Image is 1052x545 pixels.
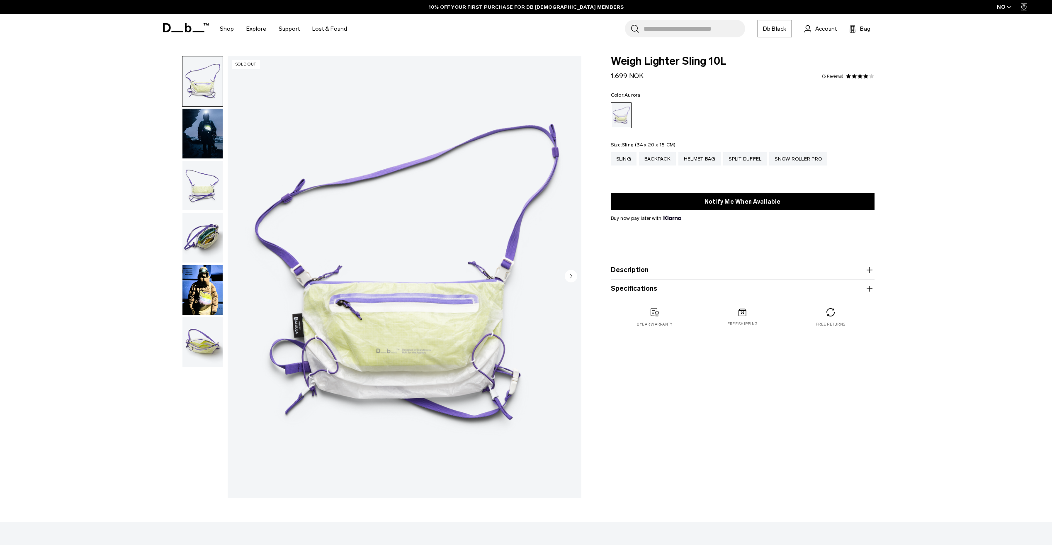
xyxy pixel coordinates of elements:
[663,216,681,220] img: {"height" => 20, "alt" => "Klarna"}
[611,265,875,275] button: Description
[232,60,260,69] p: Sold Out
[611,72,644,80] span: 1.699 NOK
[182,56,223,106] img: Weigh_Lighter_Sling_10L_1.png
[639,152,676,165] a: Backpack
[611,142,676,147] legend: Size:
[637,321,673,327] p: 2 year warranty
[182,161,223,211] img: Weigh_Lighter_Sling_10L_2.png
[804,24,837,34] a: Account
[214,14,353,44] nav: Main Navigation
[246,14,266,44] a: Explore
[723,152,767,165] a: Split Duffel
[822,74,843,78] a: 3 reviews
[860,24,870,33] span: Bag
[182,161,223,211] button: Weigh_Lighter_Sling_10L_2.png
[182,213,223,263] img: Weigh_Lighter_Sling_10L_3.png
[429,3,624,11] a: 10% OFF YOUR FIRST PURCHASE FOR DB [DEMOGRAPHIC_DATA] MEMBERS
[727,321,758,327] p: Free shipping
[312,14,347,44] a: Lost & Found
[228,56,581,498] img: Weigh_Lighter_Sling_10L_1.png
[182,56,223,107] button: Weigh_Lighter_Sling_10L_1.png
[565,270,577,284] button: Next slide
[624,92,641,98] span: Aurora
[678,152,721,165] a: Helmet Bag
[611,152,637,165] a: Sling
[622,142,676,148] span: Sling (34 x 20 x 15 CM)
[769,152,827,165] a: Snow Roller Pro
[849,24,870,34] button: Bag
[182,108,223,159] button: Weigh_Lighter_Sling_10L_Lifestyle.png
[220,14,234,44] a: Shop
[611,92,641,97] legend: Color:
[815,24,837,33] span: Account
[816,321,845,327] p: Free returns
[611,214,681,222] span: Buy now pay later with
[182,265,223,315] button: Weigh Lighter Sling 10L Aurora
[228,56,581,498] li: 1 / 6
[182,317,223,367] img: Weigh_Lighter_Sling_10L_4.png
[182,212,223,263] button: Weigh_Lighter_Sling_10L_3.png
[611,284,875,294] button: Specifications
[182,265,223,315] img: Weigh Lighter Sling 10L Aurora
[182,109,223,158] img: Weigh_Lighter_Sling_10L_Lifestyle.png
[758,20,792,37] a: Db Black
[611,56,875,67] span: Weigh Lighter Sling 10L
[611,102,632,128] a: Aurora
[611,193,875,210] button: Notify Me When Available
[279,14,300,44] a: Support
